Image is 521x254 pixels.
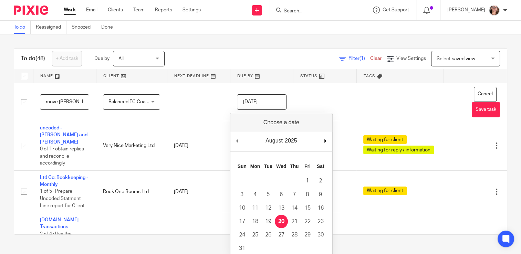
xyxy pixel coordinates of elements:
[108,99,157,104] span: Balanced FC Coaching
[40,126,87,145] a: uncoded - [PERSON_NAME] and [PERSON_NAME]
[322,136,329,146] button: Next Month
[94,55,110,62] p: Due by
[249,201,262,215] button: 11
[234,136,241,146] button: Previous Month
[348,56,370,61] span: Filter
[167,121,230,171] td: [DATE]
[363,146,434,154] span: Waiting for reply / information
[301,174,314,188] button: 1
[21,55,45,62] h1: To do
[264,136,284,146] div: August
[236,215,249,228] button: 17
[236,201,249,215] button: 10
[283,8,345,14] input: Search
[284,136,298,146] div: 2025
[118,56,124,61] span: All
[264,163,272,169] abbr: Tuesday
[290,163,299,169] abbr: Thursday
[108,7,123,13] a: Clients
[72,21,96,34] a: Snoozed
[275,215,288,228] button: 20
[317,163,324,169] abbr: Saturday
[314,174,327,188] button: 2
[360,56,365,61] span: (1)
[293,83,356,121] td: ---
[249,188,262,201] button: 4
[262,188,275,201] button: 5
[363,187,407,195] span: Waiting for client
[275,201,288,215] button: 13
[96,121,167,171] td: Very Nice Marketing Ltd
[237,94,286,110] input: Use the arrow keys to pick a date
[64,7,76,13] a: Work
[314,228,327,242] button: 30
[14,21,31,34] a: To do
[52,51,82,66] a: + Add task
[383,8,409,12] span: Get Support
[364,74,375,78] span: Tags
[183,7,201,13] a: Settings
[489,5,500,16] img: Louise.jpg
[40,94,89,110] input: Task name
[236,228,249,242] button: 24
[314,188,327,201] button: 9
[288,188,301,201] button: 7
[96,170,167,213] td: Rock One Rooms Ltd
[40,189,85,208] span: 1 of 5 · Prepare Uncoded Statment Line report for Client
[314,201,327,215] button: 16
[363,135,407,144] span: Waiting for client
[250,163,260,169] abbr: Monday
[275,188,288,201] button: 6
[301,228,314,242] button: 29
[249,228,262,242] button: 25
[14,6,48,15] img: Pixie
[301,215,314,228] button: 22
[370,56,382,61] a: Clear
[275,228,288,242] button: 27
[356,83,444,121] td: ---
[36,21,66,34] a: Reassigned
[396,56,426,61] span: View Settings
[155,7,172,13] a: Reports
[288,201,301,215] button: 14
[301,201,314,215] button: 15
[40,218,79,229] a: [DOMAIN_NAME] Transactions
[304,163,311,169] abbr: Friday
[262,228,275,242] button: 26
[236,188,249,201] button: 3
[262,201,275,215] button: 12
[238,163,247,169] abbr: Sunday
[167,83,230,121] td: ---
[276,163,286,169] abbr: Wednesday
[40,175,88,187] a: Ltd Co: Bookkeeping - Monthly
[474,87,497,102] button: Cancel
[249,215,262,228] button: 18
[86,7,97,13] a: Email
[288,215,301,228] button: 21
[472,102,500,117] button: Save task
[437,56,475,61] span: Select saved view
[40,147,84,166] span: 0 of 1 · obtain replies and reconcile accordingly
[35,56,45,61] span: (48)
[133,7,145,13] a: Team
[262,215,275,228] button: 19
[167,170,230,213] td: [DATE]
[301,188,314,201] button: 8
[288,228,301,242] button: 28
[101,21,118,34] a: Done
[447,7,485,13] p: [PERSON_NAME]
[314,215,327,228] button: 23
